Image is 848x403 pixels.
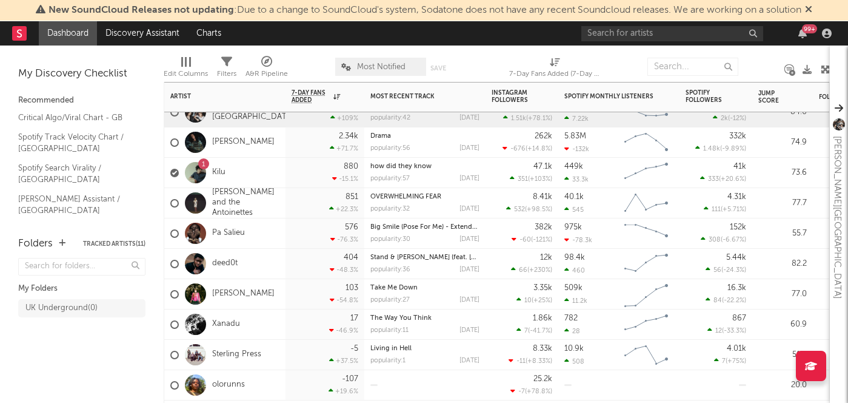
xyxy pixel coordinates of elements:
[723,237,744,243] span: -6.67 %
[703,146,720,152] span: 1.48k
[714,357,746,365] div: ( )
[330,235,358,243] div: -76.3 %
[346,284,358,292] div: 103
[564,254,585,262] div: 98.4k
[83,241,145,247] button: Tracked Artists(11)
[729,132,746,140] div: 332k
[18,282,145,296] div: My Folders
[510,146,526,152] span: -676
[727,345,746,353] div: 4.01k
[18,93,145,108] div: Recommended
[345,223,358,231] div: 576
[533,284,552,292] div: 3.35k
[758,257,807,271] div: 82.2
[798,29,807,38] button: 99+
[18,258,145,276] input: Search for folders...
[212,289,275,299] a: [PERSON_NAME]
[510,387,552,395] div: ( )
[516,327,552,334] div: ( )
[527,358,550,365] span: +8.33 %
[217,52,236,87] div: Filters
[724,328,744,334] span: -33.3 %
[370,357,406,364] div: popularity: 1
[342,375,358,383] div: -107
[686,89,728,104] div: Spotify Followers
[695,144,746,152] div: ( )
[758,348,807,362] div: 51.4
[527,206,550,213] span: +98.5 %
[370,93,461,100] div: Most Recent Track
[18,111,133,124] a: Critical Algo/Viral Chart - GB
[530,176,550,183] span: +103 %
[706,266,746,274] div: ( )
[245,52,288,87] div: A&R Pipeline
[564,236,592,244] div: -78.3k
[758,90,789,104] div: Jump Score
[212,228,245,239] a: Pa Salieu
[704,205,746,213] div: ( )
[758,226,807,241] div: 55.7
[97,21,188,46] a: Discovery Assistant
[528,115,550,122] span: +78.1 %
[329,327,358,334] div: -46.9 %
[721,176,744,183] span: +20.6 %
[619,279,673,310] svg: Chart title
[564,345,584,353] div: 10.9k
[758,196,807,211] div: 77.7
[722,358,726,365] span: 7
[18,130,133,155] a: Spotify Track Velocity Chart / [GEOGRAPHIC_DATA]
[700,175,746,183] div: ( )
[619,218,673,249] svg: Chart title
[330,114,358,122] div: +109 %
[516,358,526,365] span: -11
[619,127,673,158] svg: Chart title
[533,314,552,322] div: 1.86k
[48,5,234,15] span: New SoundCloud Releases not updating
[533,297,550,304] span: +25 %
[370,236,410,243] div: popularity: 30
[758,378,807,393] div: 20.0
[170,93,261,100] div: Artist
[564,357,584,365] div: 508
[329,387,358,395] div: +19.6 %
[370,163,432,170] a: how did they know
[370,315,432,322] a: The Way You Think
[459,236,479,243] div: [DATE]
[533,163,552,171] div: 47.1k
[727,193,746,201] div: 4.31k
[370,254,539,261] a: Stand & [PERSON_NAME] (feat. [GEOGRAPHIC_DATA])
[540,254,552,262] div: 12k
[730,115,744,122] span: -12 %
[48,5,801,15] span: : Due to a change to SoundCloud's system, Sodatone does not have any recent Soundcloud releases. ...
[733,163,746,171] div: 41k
[502,144,552,152] div: ( )
[527,388,550,395] span: +78.8 %
[212,259,238,269] a: deed0t
[758,166,807,180] div: 73.6
[758,135,807,150] div: 74.9
[535,223,552,231] div: 382k
[370,145,410,152] div: popularity: 56
[727,284,746,292] div: 16.3k
[730,223,746,231] div: 152k
[370,327,409,334] div: popularity: 11
[164,52,208,87] div: Edit Columns
[564,193,584,201] div: 40.1k
[509,52,600,87] div: 7-Day Fans Added (7-Day Fans Added)
[533,375,552,383] div: 25.2k
[329,205,358,213] div: +22.3 %
[510,175,552,183] div: ( )
[564,266,585,274] div: 460
[459,175,479,182] div: [DATE]
[370,285,418,291] a: Take Me Down
[506,205,552,213] div: ( )
[519,237,531,243] span: -60
[512,235,552,243] div: ( )
[370,224,493,231] a: Big Smile (Pose For Me) - Extended Mix
[533,345,552,353] div: 8.33k
[459,357,479,364] div: [DATE]
[332,175,358,183] div: -15.1 %
[357,63,406,71] span: Most Notified
[619,249,673,279] svg: Chart title
[564,206,584,214] div: 545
